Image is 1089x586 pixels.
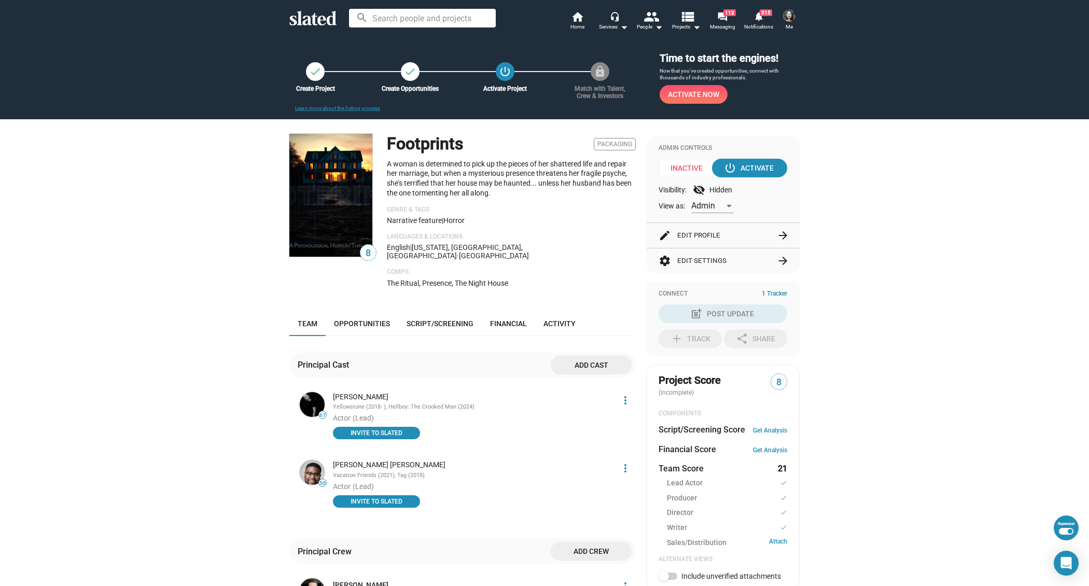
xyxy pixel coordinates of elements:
[333,472,613,480] div: Vacation Friends (2021), Tag (2018)
[459,252,529,260] span: [GEOGRAPHIC_DATA]
[783,9,795,22] img: Chelsea Tieu
[660,67,800,81] p: Now that you’ve created opportunities, connect with thousands of industry professionals.
[753,11,763,21] mat-icon: notifications
[780,478,787,488] mat-icon: check
[298,546,356,557] div: Principal Crew
[659,290,787,298] div: Connect
[1058,522,1074,526] div: Superuser
[762,290,787,298] span: 1 Tracker
[668,85,719,104] span: Activate Now
[660,85,728,104] button: Activate Now
[659,255,671,267] mat-icon: settings
[712,159,787,177] button: Activate
[349,9,496,27] input: Search people and projects
[668,10,704,33] button: Projects
[736,329,775,348] div: Share
[710,21,735,33] span: Messaging
[499,65,511,78] mat-icon: power_settings_new
[339,496,414,507] span: INVITE TO SLATED
[398,311,482,336] a: Script/Screening
[490,319,527,328] span: Financial
[334,319,390,328] span: Opportunities
[659,329,722,348] button: Track
[659,424,745,435] dt: Script/Screening Score
[667,493,697,504] span: Producer
[726,159,774,177] div: Activate
[780,493,787,503] mat-icon: check
[619,462,632,475] mat-icon: more_vert
[671,332,683,345] mat-icon: add
[298,319,317,328] span: Team
[741,10,777,33] a: 315Notifications
[289,134,372,257] img: Footprints
[333,427,420,439] button: INVITE TO SLATED
[571,10,583,23] mat-icon: home
[333,414,351,422] span: Actor
[659,304,787,323] button: Post Update
[777,463,787,474] dd: 21
[401,62,420,81] a: Create Opportunities
[410,243,412,252] span: |
[387,159,636,198] p: A woman is determined to pick up the pieces of her shattered life and repair her marriage, but wh...
[660,51,800,65] h3: Time to start the engines!
[659,201,685,211] span: View as:
[599,21,628,33] div: Services
[298,359,353,370] div: Principal Cast
[753,427,787,434] a: Get Analysis
[753,447,787,454] a: Get Analysis
[559,356,623,374] span: Add cast
[387,206,636,214] p: Genre & Tags
[551,542,632,561] button: Add crew
[404,65,416,78] mat-icon: check
[659,410,787,418] div: COMPONENTS
[387,278,636,288] p: The Ritual, Presence, The Night House
[786,21,793,33] span: Me
[551,356,632,374] button: Add cast
[771,375,787,389] span: 8
[595,10,632,33] button: Services
[559,10,595,33] a: Home
[659,159,721,177] span: Inactive
[667,538,727,548] span: Sales/Distribution
[333,482,351,491] span: Actor
[723,9,736,16] span: 112
[704,10,741,33] a: 112Messaging
[736,332,748,345] mat-icon: share
[570,21,584,33] span: Home
[659,463,704,474] dt: Team Score
[333,460,613,470] div: [PERSON_NAME] [PERSON_NAME]
[457,252,459,260] span: ·
[295,105,380,111] a: Learn more about the listing process
[387,233,636,241] p: Languages & Locations
[387,133,463,155] h1: Footprints
[659,444,716,455] dt: Financial Score
[619,394,632,407] mat-icon: more_vert
[289,311,326,336] a: Team
[667,478,703,489] span: Lead Actor
[333,403,613,411] div: Yellowstone (2018- ), Hellboy: The Crooked Man (2024)
[780,523,787,533] mat-icon: check
[496,62,514,81] button: Activate Project
[667,523,687,534] span: Writer
[442,216,443,225] span: |
[659,229,671,242] mat-icon: edit
[535,311,584,336] a: Activity
[387,268,636,276] p: Comps
[692,304,754,323] div: Post Update
[777,7,802,34] button: Chelsea TieuMe
[471,85,539,92] div: Activate Project
[681,572,781,580] span: Include unverified attachments
[652,21,665,33] mat-icon: arrow_drop_down
[632,10,668,33] button: People
[769,538,787,548] a: Attach
[644,9,659,24] mat-icon: people
[780,508,787,518] mat-icon: check
[724,162,736,174] mat-icon: power_settings_new
[690,308,703,320] mat-icon: post_add
[618,21,630,33] mat-icon: arrow_drop_down
[339,428,414,438] span: INVITE TO SLATED
[777,255,789,267] mat-icon: arrow_forward
[353,482,374,491] span: (Lead)
[659,248,787,273] button: Edit Settings
[1054,551,1079,576] div: Open Intercom Messenger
